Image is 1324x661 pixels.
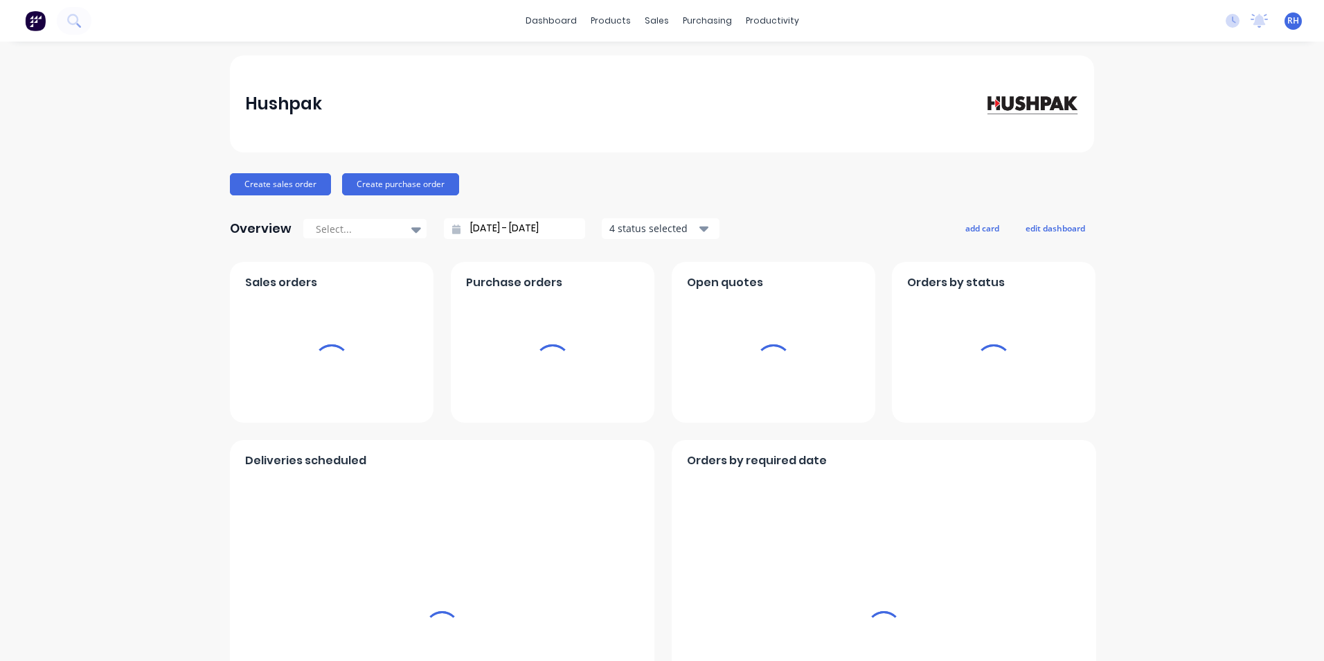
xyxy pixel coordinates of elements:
a: dashboard [519,10,584,31]
img: Factory [25,10,46,31]
div: Hushpak [245,90,322,118]
span: Purchase orders [466,274,562,291]
span: Orders by required date [687,452,827,469]
div: Overview [230,215,292,243]
div: products [584,10,638,31]
span: RH [1287,15,1299,27]
span: Orders by status [907,274,1005,291]
span: Open quotes [687,274,763,291]
button: Create sales order [230,173,331,195]
button: 4 status selected [602,218,719,239]
button: edit dashboard [1017,219,1094,237]
span: Sales orders [245,274,317,291]
button: Create purchase order [342,173,459,195]
div: sales [638,10,676,31]
img: Hushpak [982,91,1079,116]
div: 4 status selected [609,221,697,236]
div: productivity [739,10,806,31]
span: Deliveries scheduled [245,452,366,469]
div: purchasing [676,10,739,31]
button: add card [956,219,1008,237]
